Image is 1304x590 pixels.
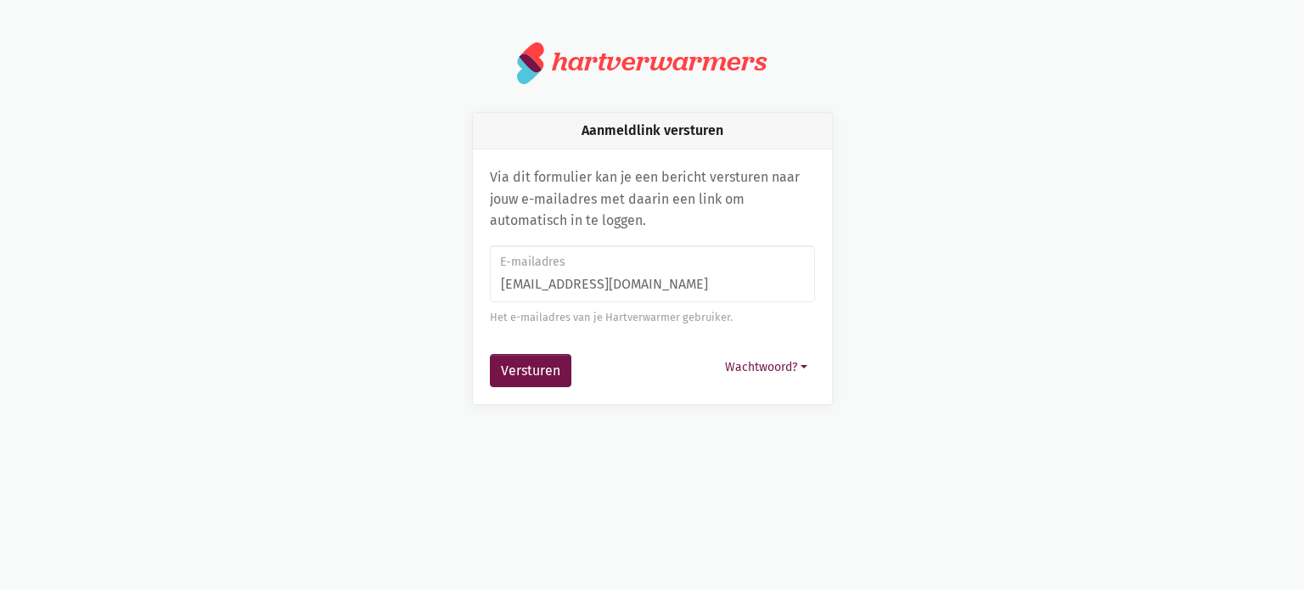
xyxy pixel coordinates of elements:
a: hartverwarmers [517,41,787,85]
img: logo.svg [517,41,545,85]
div: Het e-mailadres van je Hartverwarmer gebruiker. [490,309,815,326]
button: Versturen [490,354,571,388]
div: hartverwarmers [552,46,767,77]
form: Aanmeldlink versturen [490,245,815,388]
div: Aanmeldlink versturen [473,113,832,149]
label: E-mailadres [500,253,803,272]
p: Via dit formulier kan je een bericht versturen naar jouw e-mailadres met daarin een link om autom... [490,166,815,232]
button: Wachtwoord? [717,354,815,380]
